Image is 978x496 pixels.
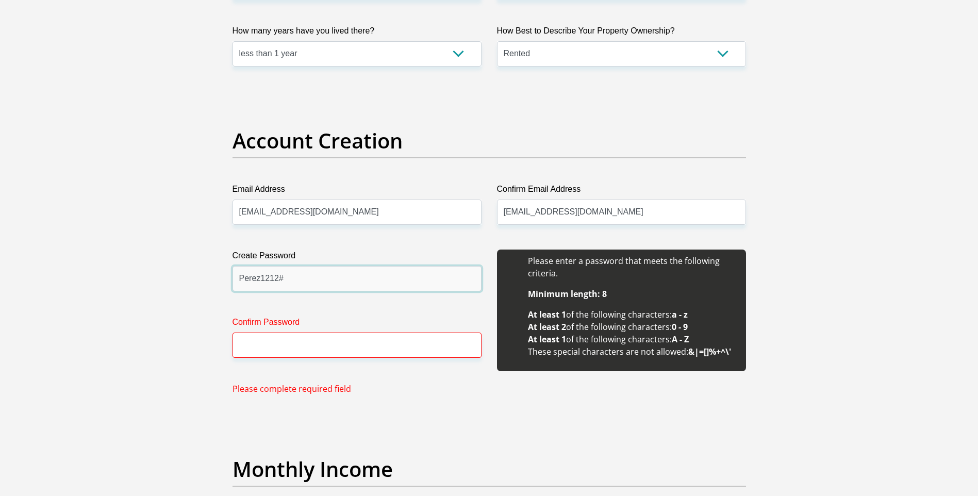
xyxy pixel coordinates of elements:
[233,250,482,266] label: Create Password
[688,346,731,357] b: &|=[]%+^\'
[233,383,351,395] span: Please complete required field
[233,25,482,41] label: How many years have you lived there?
[672,321,688,333] b: 0 - 9
[528,308,736,321] li: of the following characters:
[233,457,746,482] h2: Monthly Income
[233,200,482,225] input: Email Address
[233,41,482,67] select: Please select a value
[672,334,689,345] b: A - Z
[233,183,482,200] label: Email Address
[672,309,688,320] b: a - z
[528,333,736,345] li: of the following characters:
[528,334,566,345] b: At least 1
[528,321,566,333] b: At least 2
[497,200,746,225] input: Confirm Email Address
[497,41,746,67] select: Please select a value
[528,345,736,358] li: These special characters are not allowed:
[233,316,482,333] label: Confirm Password
[233,333,482,358] input: Confirm Password
[528,321,736,333] li: of the following characters:
[233,266,482,291] input: Create Password
[528,309,566,320] b: At least 1
[233,128,746,153] h2: Account Creation
[497,25,746,41] label: How Best to Describe Your Property Ownership?
[528,288,607,300] b: Minimum length: 8
[497,183,746,200] label: Confirm Email Address
[528,255,736,279] li: Please enter a password that meets the following criteria.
